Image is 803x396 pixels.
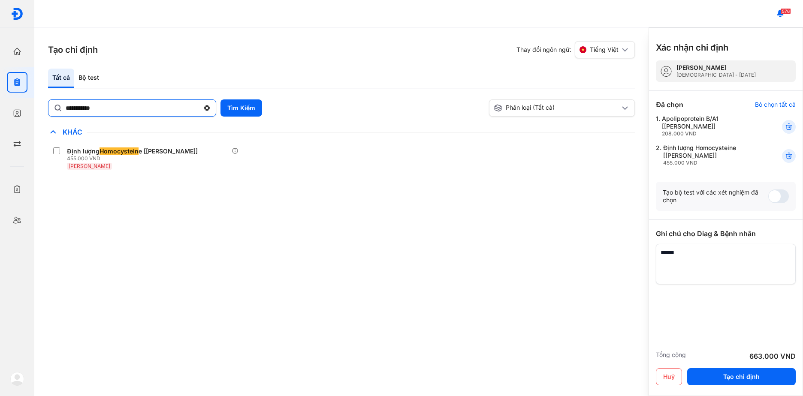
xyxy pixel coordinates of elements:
h3: Xác nhận chỉ định [656,42,728,54]
div: Bộ test [74,69,103,88]
div: [PERSON_NAME] [676,64,756,72]
div: Apolipoprotein B/A1 [[PERSON_NAME]] [662,115,761,137]
div: Ghi chú cho Diag & Bệnh nhân [656,228,796,239]
div: [DEMOGRAPHIC_DATA] - [DATE] [676,72,756,78]
div: Định lượng e [[PERSON_NAME]] [67,147,198,155]
img: logo [10,372,24,386]
div: Thay đổi ngôn ngữ: [516,41,635,58]
span: 576 [781,8,791,14]
button: Huỷ [656,368,682,385]
div: 455.000 VND [663,159,761,166]
div: Định lượng Homocysteine [[PERSON_NAME]] [663,144,761,166]
button: Tìm Kiếm [220,99,262,117]
div: Phân loại (Tất cả) [494,104,620,112]
div: 1. [656,115,761,137]
div: Bỏ chọn tất cả [755,101,796,108]
div: 208.000 VND [662,130,761,137]
div: Tất cả [48,69,74,88]
div: 455.000 VND [67,155,201,162]
div: Tổng cộng [656,351,686,361]
div: 663.000 VND [749,351,796,361]
button: Tạo chỉ định [687,368,796,385]
div: Đã chọn [656,99,683,110]
div: Tạo bộ test với các xét nghiệm đã chọn [663,189,768,204]
span: [PERSON_NAME] [69,163,110,169]
div: 2. [656,144,761,166]
img: logo [11,7,24,20]
h3: Tạo chỉ định [48,44,98,56]
span: Khác [58,128,87,136]
span: Homocystein [100,147,139,155]
span: Tiếng Việt [590,46,619,54]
